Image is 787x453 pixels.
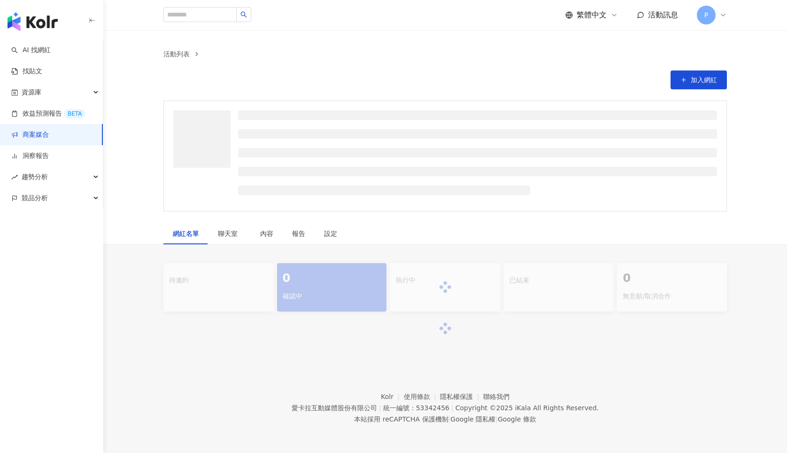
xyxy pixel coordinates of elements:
a: 活動列表 [162,49,192,59]
div: 統一編號：53342456 [383,404,449,412]
span: 本站採用 reCAPTCHA 保護機制 [354,414,536,425]
span: 加入網紅 [691,76,717,84]
div: 內容 [260,228,273,239]
a: 找貼文 [11,67,42,76]
span: P [704,10,708,20]
a: Kolr [381,393,403,400]
div: 網紅名單 [173,228,199,239]
a: 洞察報告 [11,151,49,161]
span: 活動訊息 [648,10,678,19]
div: 設定 [324,228,337,239]
div: 愛卡拉互動媒體股份有限公司 [292,404,377,412]
span: | [448,415,451,423]
span: | [495,415,498,423]
span: rise [11,174,18,180]
a: 效益預測報告BETA [11,109,85,118]
a: Google 隱私權 [450,415,495,423]
span: 資源庫 [22,82,41,103]
div: Copyright © 2025 All Rights Reserved. [455,404,599,412]
span: 競品分析 [22,187,48,209]
a: searchAI 找網紅 [11,46,51,55]
a: 聯絡我們 [483,393,509,400]
span: 趨勢分析 [22,166,48,187]
span: 繁體中文 [577,10,607,20]
span: | [451,404,454,412]
span: 聊天室 [218,230,241,237]
span: search [240,11,247,18]
img: logo [8,12,58,31]
div: 報告 [292,228,305,239]
a: 使用條款 [404,393,440,400]
a: Google 條款 [498,415,536,423]
a: 隱私權保護 [440,393,483,400]
a: 商案媒合 [11,130,49,140]
a: iKala [515,404,531,412]
button: 加入網紅 [671,70,727,89]
span: | [379,404,381,412]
